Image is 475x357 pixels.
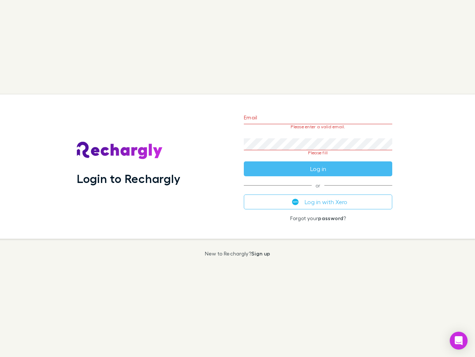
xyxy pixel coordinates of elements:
p: New to Rechargly? [205,251,271,257]
p: Please fill [244,150,392,155]
p: Please enter a valid email. [244,124,392,129]
img: Rechargly's Logo [77,142,163,160]
img: Xero's logo [292,199,299,205]
button: Log in [244,161,392,176]
p: Forgot your ? [244,215,392,221]
a: Sign up [251,250,270,257]
a: password [318,215,343,221]
button: Log in with Xero [244,194,392,209]
h1: Login to Rechargly [77,171,180,186]
div: Open Intercom Messenger [450,332,468,350]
